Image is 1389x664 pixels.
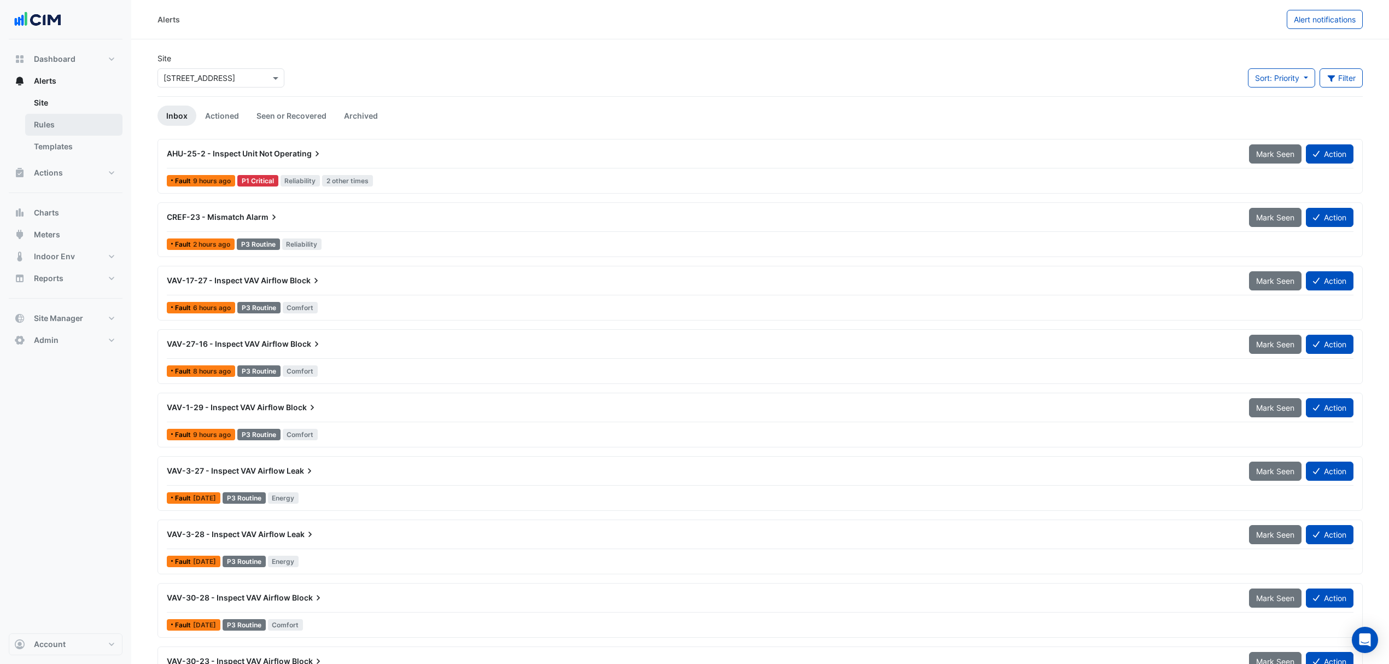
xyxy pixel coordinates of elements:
span: VAV-17-27 - Inspect VAV Airflow [167,276,288,285]
button: Mark Seen [1249,271,1302,290]
span: VAV-1-29 - Inspect VAV Airflow [167,403,284,412]
button: Sort: Priority [1248,68,1315,88]
span: VAV-3-28 - Inspect VAV Airflow [167,529,285,539]
span: Mark Seen [1256,467,1294,476]
app-icon: Indoor Env [14,251,25,262]
app-icon: Meters [14,229,25,240]
button: Mark Seen [1249,462,1302,481]
span: Fri 19-Sep-2025 07:00 AEST [193,177,231,185]
div: P3 Routine [237,302,281,313]
button: Reports [9,267,122,289]
button: Action [1306,462,1353,481]
span: AHU-25-2 - Inspect Unit Not [167,149,272,158]
span: Mark Seen [1256,213,1294,222]
a: Site [25,92,122,114]
span: Wed 17-Sep-2025 09:00 AEST [193,494,216,502]
span: Fri 19-Sep-2025 07:00 AEST [193,430,231,439]
div: P3 Routine [223,619,266,631]
span: Leak [287,529,316,540]
div: P3 Routine [223,556,266,567]
a: Inbox [157,106,196,126]
button: Account [9,633,122,655]
span: Mark Seen [1256,530,1294,539]
button: Mark Seen [1249,144,1302,164]
span: Block [290,339,322,350]
div: Open Intercom Messenger [1352,627,1378,653]
app-icon: Site Manager [14,313,25,324]
button: Action [1306,208,1353,227]
button: Filter [1320,68,1363,88]
a: Archived [335,106,387,126]
span: Mark Seen [1256,403,1294,412]
span: Fault [175,432,193,438]
span: Operating [274,148,323,159]
button: Action [1306,398,1353,417]
span: Block [290,275,322,286]
span: Block [286,402,318,413]
span: Sort: Priority [1255,73,1299,83]
span: Fault [175,305,193,311]
button: Site Manager [9,307,122,329]
span: Mark Seen [1256,276,1294,286]
span: Alert notifications [1294,15,1356,24]
app-icon: Admin [14,335,25,346]
div: P1 Critical [237,175,278,187]
span: Comfort [283,365,318,377]
span: Mark Seen [1256,340,1294,349]
span: Wed 17-Sep-2025 08:15 AEST [193,621,216,629]
span: Block [292,592,324,603]
span: Energy [268,556,299,567]
button: Mark Seen [1249,525,1302,544]
div: P3 Routine [237,238,280,250]
a: Rules [25,114,122,136]
span: Account [34,639,66,650]
button: Action [1306,271,1353,290]
app-icon: Actions [14,167,25,178]
button: Admin [9,329,122,351]
span: Fault [175,241,193,248]
button: Alert notifications [1287,10,1363,29]
button: Action [1306,335,1353,354]
span: Reliability [281,175,320,187]
button: Actions [9,162,122,184]
span: Mark Seen [1256,593,1294,603]
span: Meters [34,229,60,240]
button: Mark Seen [1249,398,1302,417]
button: Alerts [9,70,122,92]
a: Seen or Recovered [248,106,335,126]
a: Actioned [196,106,248,126]
span: Mark Seen [1256,149,1294,159]
app-icon: Alerts [14,75,25,86]
a: Templates [25,136,122,158]
button: Charts [9,202,122,224]
button: Dashboard [9,48,122,70]
button: Indoor Env [9,246,122,267]
button: Action [1306,525,1353,544]
span: Dashboard [34,54,75,65]
span: Admin [34,335,59,346]
div: P3 Routine [223,492,266,504]
div: P3 Routine [237,365,281,377]
button: Mark Seen [1249,335,1302,354]
span: Actions [34,167,63,178]
label: Site [157,53,171,64]
span: VAV-30-28 - Inspect VAV Airflow [167,593,290,602]
span: VAV-3-27 - Inspect VAV Airflow [167,466,285,475]
span: Alerts [34,75,56,86]
app-icon: Reports [14,273,25,284]
span: Fault [175,558,193,565]
button: Mark Seen [1249,589,1302,608]
span: Charts [34,207,59,218]
span: Fault [175,178,193,184]
span: CREF-23 - Mismatch [167,212,244,222]
span: Site Manager [34,313,83,324]
span: Fault [175,622,193,628]
button: Mark Seen [1249,208,1302,227]
button: Action [1306,589,1353,608]
span: VAV-27-16 - Inspect VAV Airflow [167,339,289,348]
span: Fault [175,368,193,375]
span: Wed 17-Sep-2025 08:45 AEST [193,557,216,566]
span: Fri 19-Sep-2025 10:00 AEST [193,304,231,312]
span: 2 other times [322,175,373,187]
span: Leak [287,465,315,476]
